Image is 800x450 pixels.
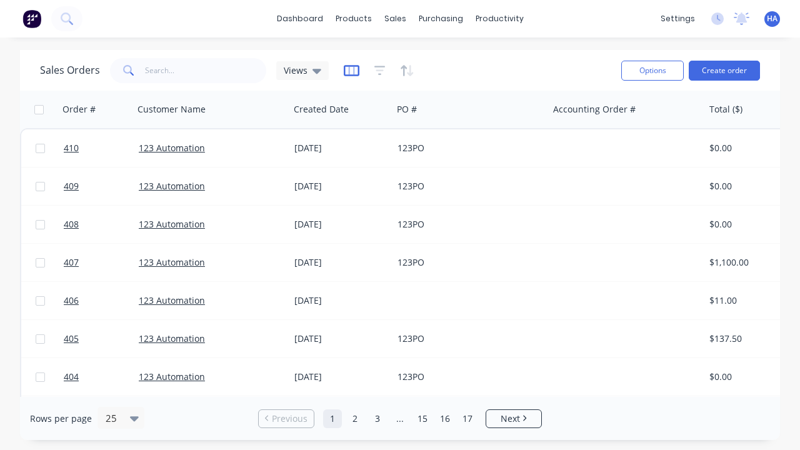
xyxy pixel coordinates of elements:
[654,9,701,28] div: settings
[139,218,205,230] a: 123 Automation
[139,294,205,306] a: 123 Automation
[329,9,378,28] div: products
[709,256,782,269] div: $1,100.00
[64,282,139,319] a: 406
[294,371,387,383] div: [DATE]
[22,9,41,28] img: Factory
[553,103,636,116] div: Accounting Order #
[458,409,477,428] a: Page 17
[486,412,541,425] a: Next page
[271,9,329,28] a: dashboard
[397,180,536,192] div: 123PO
[709,371,782,383] div: $0.00
[709,294,782,307] div: $11.00
[412,9,469,28] div: purchasing
[30,412,92,425] span: Rows per page
[378,9,412,28] div: sales
[294,103,349,116] div: Created Date
[294,180,387,192] div: [DATE]
[145,58,267,83] input: Search...
[272,412,307,425] span: Previous
[294,142,387,154] div: [DATE]
[64,371,79,383] span: 404
[436,409,454,428] a: Page 16
[709,218,782,231] div: $0.00
[64,396,139,434] a: 403
[294,218,387,231] div: [DATE]
[284,64,307,77] span: Views
[64,332,79,345] span: 405
[689,61,760,81] button: Create order
[64,320,139,357] a: 405
[139,371,205,382] a: 123 Automation
[323,409,342,428] a: Page 1 is your current page
[709,180,782,192] div: $0.00
[469,9,530,28] div: productivity
[368,409,387,428] a: Page 3
[64,142,79,154] span: 410
[64,129,139,167] a: 410
[709,142,782,154] div: $0.00
[397,103,417,116] div: PO #
[767,13,777,24] span: HA
[64,218,79,231] span: 408
[139,180,205,192] a: 123 Automation
[397,218,536,231] div: 123PO
[397,256,536,269] div: 123PO
[413,409,432,428] a: Page 15
[64,244,139,281] a: 407
[62,103,96,116] div: Order #
[709,103,742,116] div: Total ($)
[391,409,409,428] a: Jump forward
[64,358,139,396] a: 404
[64,294,79,307] span: 406
[294,332,387,345] div: [DATE]
[397,142,536,154] div: 123PO
[40,64,100,76] h1: Sales Orders
[253,409,547,428] ul: Pagination
[139,256,205,268] a: 123 Automation
[294,256,387,269] div: [DATE]
[709,332,782,345] div: $137.50
[64,167,139,205] a: 409
[64,206,139,243] a: 408
[139,332,205,344] a: 123 Automation
[294,294,387,307] div: [DATE]
[346,409,364,428] a: Page 2
[397,332,536,345] div: 123PO
[501,412,520,425] span: Next
[397,371,536,383] div: 123PO
[621,61,684,81] button: Options
[137,103,206,116] div: Customer Name
[64,256,79,269] span: 407
[64,180,79,192] span: 409
[139,142,205,154] a: 123 Automation
[259,412,314,425] a: Previous page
